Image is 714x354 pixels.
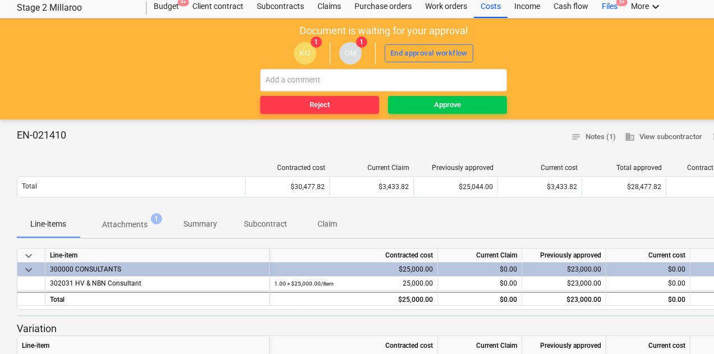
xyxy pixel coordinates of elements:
[503,164,578,172] div: Current cost
[344,49,356,57] span: GM
[522,249,606,263] div: Previously approved
[522,263,606,277] div: $23,000.00
[625,131,702,144] span: View subcontractor
[250,164,325,172] div: Contracted cost
[356,36,367,48] span: 1
[522,277,606,291] div: $23,000.00
[270,292,438,306] div: $25,000.00
[274,281,334,287] small: 1.00 × $25,000.00 / item
[310,99,330,112] div: Reject
[587,164,662,172] div: Total approved
[438,263,522,277] div: $0.00
[50,279,141,287] span: 302031 HV & NBN Consultant
[385,44,473,62] button: End approval workflow
[390,47,468,60] div: End approval workflow
[658,300,714,354] iframe: Chat Widget
[571,132,581,142] span: notes
[606,249,690,263] div: Current cost
[260,69,507,91] input: Add a comment
[22,249,35,263] span: keyboard_arrow_down
[45,292,270,306] div: Total
[311,36,322,48] span: 1
[45,249,270,263] div: Line-item
[413,178,498,196] div: $25,044.00
[606,277,690,291] div: $0.00
[438,277,522,291] div: $0.00
[300,24,468,38] p: Document is waiting for your approval
[339,42,362,65] div: Geoff Morley
[244,218,287,230] p: Subcontract
[314,218,341,230] p: Claim
[329,178,413,196] div: $3,433.82
[274,277,433,291] div: 25,000.00
[30,218,66,230] p: Line-items
[22,263,35,277] span: keyboard_arrow_down
[270,249,438,263] div: Contracted cost
[260,96,379,114] button: Reject
[438,292,522,306] div: $0.00
[388,96,507,114] button: Approve
[183,218,217,230] p: Summary
[294,42,316,65] div: Kalin Olive
[498,178,582,196] div: $3,433.82
[334,164,409,172] div: Current Claim
[300,49,310,57] span: KO
[22,182,37,191] p: Total
[606,263,690,277] div: $0.00
[434,99,461,112] div: Approve
[566,128,620,146] button: Notes (1)
[102,219,148,231] p: Attachments
[620,128,707,146] button: View subcontractor
[17,128,66,142] p: EN-021410
[606,292,690,306] div: $0.00
[270,263,438,277] div: $25,000.00
[17,2,133,14] div: Stage 2 Millaroo
[571,131,616,144] span: Notes (1)
[245,178,329,196] div: $30,477.82
[582,178,666,196] div: $28,477.82
[151,213,162,224] span: 1
[438,249,522,263] div: Current Claim
[50,265,121,273] span: 300000 CONSULTANTS
[418,164,494,172] div: Previously approved
[625,132,635,142] span: business
[522,292,606,306] div: $23,000.00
